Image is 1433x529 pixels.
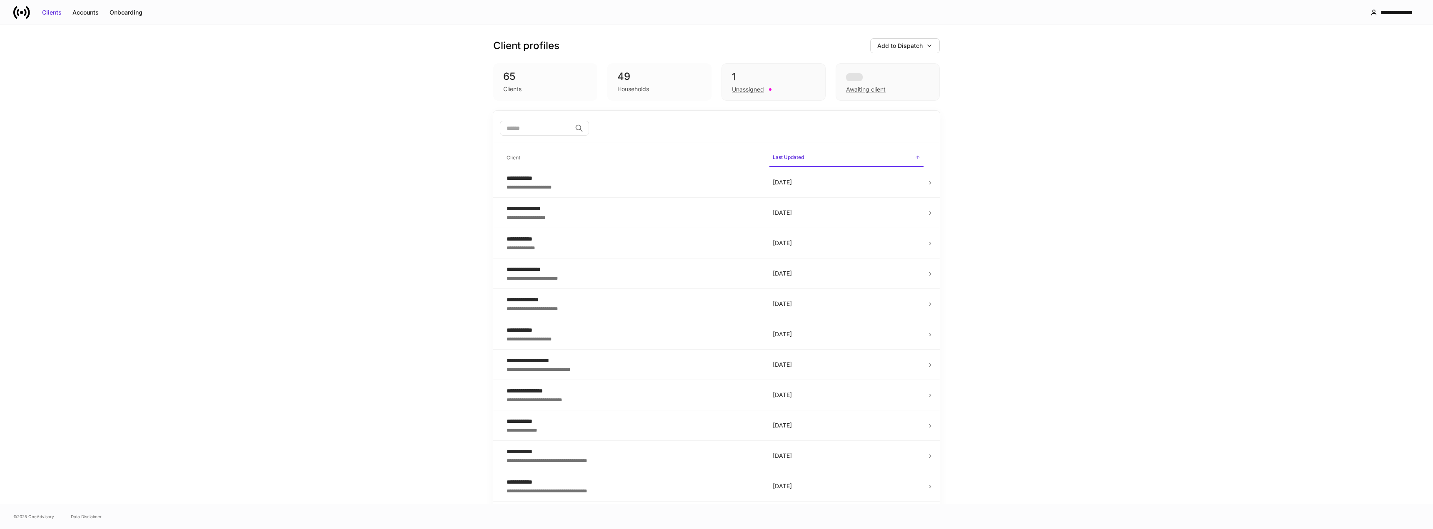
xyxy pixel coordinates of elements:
[877,42,923,50] div: Add to Dispatch
[773,360,920,369] p: [DATE]
[773,239,920,247] p: [DATE]
[732,70,815,84] div: 1
[71,513,102,520] a: Data Disclaimer
[773,330,920,338] p: [DATE]
[104,6,148,19] button: Onboarding
[773,391,920,399] p: [DATE]
[67,6,104,19] button: Accounts
[870,38,940,53] button: Add to Dispatch
[13,513,54,520] span: © 2025 OneAdvisory
[773,209,920,217] p: [DATE]
[617,70,702,83] div: 49
[110,8,142,17] div: Onboarding
[503,70,587,83] div: 65
[773,452,920,460] p: [DATE]
[42,8,62,17] div: Clients
[846,85,886,94] div: Awaiting client
[503,149,763,166] span: Client
[769,149,924,167] span: Last Updated
[493,39,559,52] h3: Client profiles
[773,269,920,278] p: [DATE]
[773,421,920,430] p: [DATE]
[773,300,920,308] p: [DATE]
[721,63,826,101] div: 1Unassigned
[732,85,764,94] div: Unassigned
[773,482,920,490] p: [DATE]
[503,85,522,93] div: Clients
[773,153,804,161] h6: Last Updated
[836,63,940,101] div: Awaiting client
[37,6,67,19] button: Clients
[617,85,649,93] div: Households
[773,178,920,186] p: [DATE]
[507,154,520,161] h6: Client
[72,8,99,17] div: Accounts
